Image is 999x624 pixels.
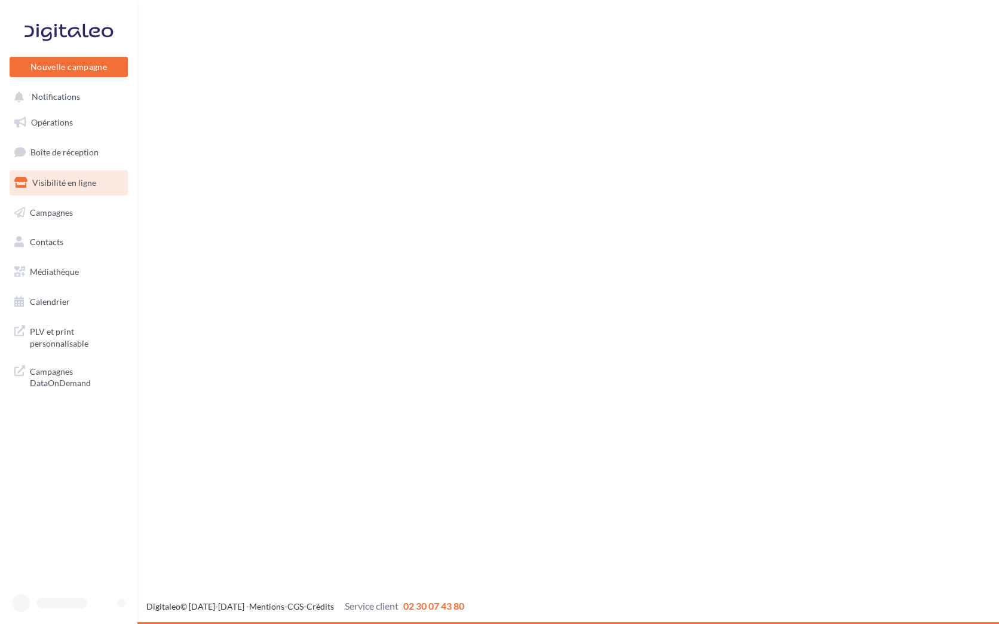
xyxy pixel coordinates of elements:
[10,57,128,77] button: Nouvelle campagne
[30,363,123,389] span: Campagnes DataOnDemand
[7,110,130,135] a: Opérations
[30,296,70,307] span: Calendrier
[146,601,464,611] span: © [DATE]-[DATE] - - -
[7,139,130,165] a: Boîte de réception
[287,601,304,611] a: CGS
[7,289,130,314] a: Calendrier
[7,170,130,195] a: Visibilité en ligne
[7,259,130,285] a: Médiathèque
[30,147,99,157] span: Boîte de réception
[403,600,464,611] span: 02 30 07 43 80
[32,92,80,102] span: Notifications
[307,601,334,611] a: Crédits
[7,200,130,225] a: Campagnes
[7,319,130,354] a: PLV et print personnalisable
[31,117,73,127] span: Opérations
[30,207,73,217] span: Campagnes
[30,267,79,277] span: Médiathèque
[30,237,63,247] span: Contacts
[32,178,96,188] span: Visibilité en ligne
[30,323,123,349] span: PLV et print personnalisable
[345,600,399,611] span: Service client
[7,359,130,394] a: Campagnes DataOnDemand
[146,601,180,611] a: Digitaleo
[249,601,284,611] a: Mentions
[7,230,130,255] a: Contacts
